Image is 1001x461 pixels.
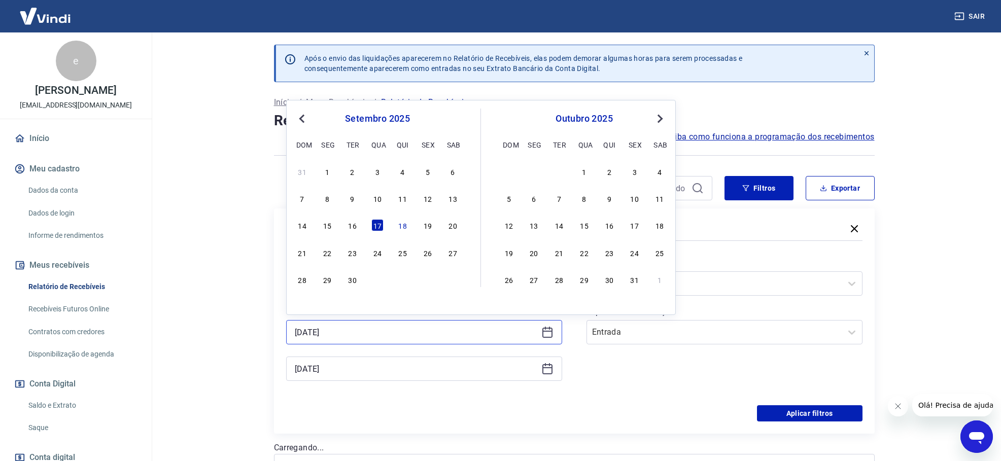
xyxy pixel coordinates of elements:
button: Meus recebíveis [12,254,140,276]
div: Choose segunda-feira, 29 de setembro de 2025 [321,273,333,286]
a: Saldo e Extrato [24,395,140,416]
div: Choose segunda-feira, 29 de setembro de 2025 [528,165,540,178]
div: Choose terça-feira, 7 de outubro de 2025 [553,192,565,204]
div: Choose quarta-feira, 29 de outubro de 2025 [578,273,591,286]
a: Meus Recebíveis [306,96,369,109]
input: Data final [295,361,537,376]
div: Choose sexta-feira, 31 de outubro de 2025 [629,273,641,286]
a: Disponibilização de agenda [24,344,140,365]
div: Choose sexta-feira, 5 de setembro de 2025 [422,165,434,178]
button: Sair [952,7,989,26]
a: Recebíveis Futuros Online [24,299,140,320]
div: Choose sexta-feira, 19 de setembro de 2025 [422,219,434,231]
div: Choose terça-feira, 23 de setembro de 2025 [347,246,359,259]
iframe: Mensagem da empresa [912,394,993,416]
p: [PERSON_NAME] [35,85,116,96]
div: month 2025-09 [295,164,460,287]
div: Choose domingo, 28 de setembro de 2025 [503,165,515,178]
button: Filtros [724,176,793,200]
div: Choose domingo, 28 de setembro de 2025 [296,273,308,286]
a: Início [274,96,294,109]
div: Choose segunda-feira, 22 de setembro de 2025 [321,246,333,259]
div: Choose sexta-feira, 10 de outubro de 2025 [629,192,641,204]
a: Dados da conta [24,180,140,201]
div: e [56,41,96,81]
div: Choose sábado, 4 de outubro de 2025 [447,273,459,286]
div: Choose segunda-feira, 27 de outubro de 2025 [528,273,540,286]
div: Choose segunda-feira, 6 de outubro de 2025 [528,192,540,204]
div: Choose domingo, 5 de outubro de 2025 [503,192,515,204]
div: Choose quinta-feira, 16 de outubro de 2025 [603,219,615,231]
a: Dados de login [24,203,140,224]
div: Choose quinta-feira, 4 de setembro de 2025 [397,165,409,178]
button: Aplicar filtros [757,405,862,421]
div: Choose sábado, 25 de outubro de 2025 [653,246,666,259]
div: qua [371,138,384,151]
button: Meu cadastro [12,158,140,180]
div: Choose domingo, 7 de setembro de 2025 [296,192,308,204]
div: sab [447,138,459,151]
div: Choose quinta-feira, 9 de outubro de 2025 [603,192,615,204]
img: Vindi [12,1,78,31]
div: Choose quinta-feira, 18 de setembro de 2025 [397,219,409,231]
div: Choose sábado, 20 de setembro de 2025 [447,219,459,231]
a: Saiba como funciona a programação dos recebimentos [665,131,875,143]
div: Choose quarta-feira, 1 de outubro de 2025 [578,165,591,178]
div: Choose terça-feira, 14 de outubro de 2025 [553,219,565,231]
div: Choose quinta-feira, 11 de setembro de 2025 [397,192,409,204]
iframe: Botão para abrir a janela de mensagens [960,420,993,453]
div: Choose domingo, 31 de agosto de 2025 [296,165,308,178]
div: Choose sexta-feira, 24 de outubro de 2025 [629,246,641,259]
div: setembro 2025 [295,113,460,125]
a: Contratos com credores [24,322,140,342]
div: Choose sexta-feira, 3 de outubro de 2025 [422,273,434,286]
div: Choose quarta-feira, 8 de outubro de 2025 [578,192,591,204]
div: Choose quarta-feira, 10 de setembro de 2025 [371,192,384,204]
a: Saque [24,417,140,438]
div: Choose sexta-feira, 26 de setembro de 2025 [422,246,434,259]
div: Choose quinta-feira, 23 de outubro de 2025 [603,246,615,259]
div: Choose quinta-feira, 2 de outubro de 2025 [603,165,615,178]
button: Next Month [654,113,666,125]
div: Choose domingo, 14 de setembro de 2025 [296,219,308,231]
div: month 2025-10 [501,164,667,287]
button: Conta Digital [12,373,140,395]
div: Choose sábado, 1 de novembro de 2025 [653,273,666,286]
div: Choose domingo, 26 de outubro de 2025 [503,273,515,286]
div: seg [528,138,540,151]
div: Choose quarta-feira, 1 de outubro de 2025 [371,273,384,286]
div: Choose sexta-feira, 17 de outubro de 2025 [629,219,641,231]
div: Choose quinta-feira, 2 de outubro de 2025 [397,273,409,286]
div: Choose sábado, 13 de setembro de 2025 [447,192,459,204]
a: Informe de rendimentos [24,225,140,246]
div: Choose quarta-feira, 17 de setembro de 2025 [371,219,384,231]
div: seg [321,138,333,151]
h4: Relatório de Recebíveis [274,111,875,131]
label: Forma de Pagamento [589,257,860,269]
div: outubro 2025 [501,113,667,125]
div: Choose segunda-feira, 20 de outubro de 2025 [528,246,540,259]
div: Choose terça-feira, 16 de setembro de 2025 [347,219,359,231]
div: qui [603,138,615,151]
div: Choose terça-feira, 9 de setembro de 2025 [347,192,359,204]
button: Exportar [806,176,875,200]
p: Após o envio das liquidações aparecerem no Relatório de Recebíveis, elas podem demorar algumas ho... [304,53,743,74]
div: Choose domingo, 12 de outubro de 2025 [503,219,515,231]
p: Carregando... [274,442,875,454]
p: [EMAIL_ADDRESS][DOMAIN_NAME] [20,100,132,111]
div: Choose sábado, 11 de outubro de 2025 [653,192,666,204]
div: Choose quarta-feira, 15 de outubro de 2025 [578,219,591,231]
div: qua [578,138,591,151]
div: sab [653,138,666,151]
a: Relatório de Recebíveis [24,276,140,297]
p: / [373,96,376,109]
div: ter [553,138,565,151]
div: sex [422,138,434,151]
div: Choose segunda-feira, 1 de setembro de 2025 [321,165,333,178]
div: Choose sábado, 18 de outubro de 2025 [653,219,666,231]
div: Choose quarta-feira, 24 de setembro de 2025 [371,246,384,259]
div: Choose quinta-feira, 25 de setembro de 2025 [397,246,409,259]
